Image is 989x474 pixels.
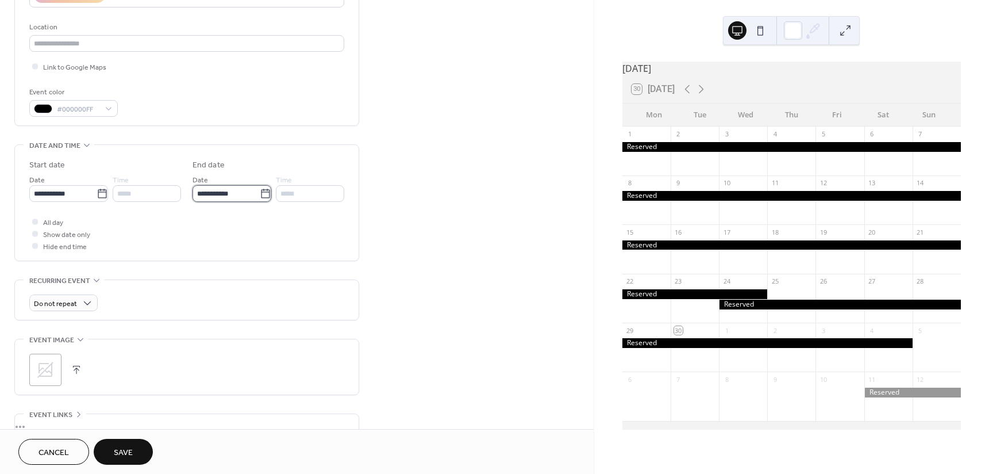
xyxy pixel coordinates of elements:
[722,179,731,188] div: 10
[29,409,72,421] span: Event links
[29,174,45,186] span: Date
[626,326,634,335] div: 29
[677,104,723,127] div: Tue
[626,277,634,286] div: 22
[674,326,683,335] div: 30
[29,275,90,287] span: Recurring event
[15,414,359,438] div: •••
[94,439,153,465] button: Save
[622,338,913,348] div: Reserved
[906,104,952,127] div: Sun
[622,289,768,299] div: Reserved
[916,375,925,384] div: 12
[29,159,65,171] div: Start date
[916,228,925,236] div: 21
[39,447,69,459] span: Cancel
[771,179,779,188] div: 11
[771,326,779,335] div: 2
[674,375,683,384] div: 7
[916,179,925,188] div: 14
[819,228,828,236] div: 19
[722,326,731,335] div: 1
[34,297,77,311] span: Do not repeat
[18,439,89,465] button: Cancel
[276,174,292,186] span: Time
[819,326,828,335] div: 3
[622,62,961,75] div: [DATE]
[626,375,634,384] div: 6
[771,277,779,286] div: 25
[868,228,876,236] div: 20
[771,228,779,236] div: 18
[868,326,876,335] div: 4
[43,241,87,253] span: Hide end time
[864,388,961,397] div: Reserved
[43,62,106,74] span: Link to Google Maps
[916,277,925,286] div: 28
[29,86,116,98] div: Event color
[819,130,828,139] div: 5
[114,447,133,459] span: Save
[632,104,678,127] div: Mon
[722,375,731,384] div: 8
[622,191,961,201] div: Reserved
[868,130,876,139] div: 6
[819,179,828,188] div: 12
[916,326,925,335] div: 5
[719,300,961,309] div: Reserved
[916,130,925,139] div: 7
[193,174,208,186] span: Date
[814,104,860,127] div: Fri
[860,104,906,127] div: Sat
[29,140,80,152] span: Date and time
[819,375,828,384] div: 10
[626,130,634,139] div: 1
[868,277,876,286] div: 27
[771,130,779,139] div: 4
[57,104,99,116] span: #000000FF
[868,375,876,384] div: 11
[29,354,61,386] div: ;
[113,174,129,186] span: Time
[722,228,731,236] div: 17
[674,228,683,236] div: 16
[674,179,683,188] div: 9
[43,217,63,229] span: All day
[193,159,225,171] div: End date
[722,277,731,286] div: 24
[674,130,683,139] div: 2
[43,229,90,241] span: Show date only
[722,130,731,139] div: 3
[771,375,779,384] div: 9
[868,179,876,188] div: 13
[626,179,634,188] div: 8
[29,334,74,346] span: Event image
[723,104,769,127] div: Wed
[29,21,342,33] div: Location
[626,228,634,236] div: 15
[622,142,961,152] div: Reserved
[768,104,814,127] div: Thu
[622,240,961,250] div: Reserved
[674,277,683,286] div: 23
[819,277,828,286] div: 26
